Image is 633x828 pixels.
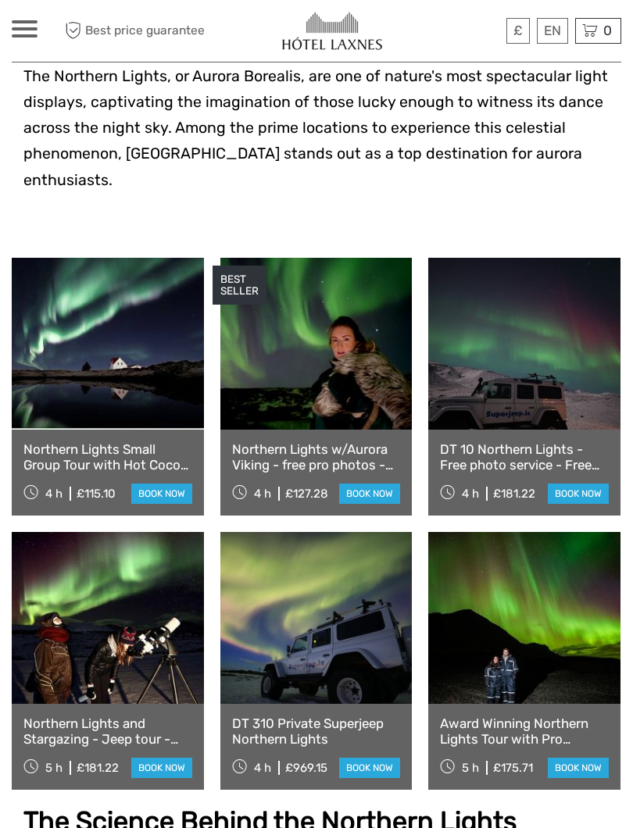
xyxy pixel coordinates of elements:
[131,758,192,778] a: book now
[254,761,271,775] span: 4 h
[232,441,401,473] a: Northern Lights w/Aurora Viking - free pro photos - Free Retry – minibus
[601,23,614,38] span: 0
[13,6,59,53] button: Open LiveChat chat widget
[493,761,533,775] div: £175.71
[232,716,401,748] a: DT 310 Private Superjeep Northern Lights
[339,484,400,504] a: book now
[23,716,192,748] a: Northern Lights and Stargazing - Jeep tour - Professional photos - Free re-run
[77,761,119,775] div: £181.22
[440,716,609,748] a: Award Winning Northern Lights Tour with Pro Photos, Warm Winter Snowsuits, Outdoor Chairs and Tra...
[23,441,192,473] a: Northern Lights Small Group Tour with Hot Cocoa & Free Photos
[462,761,479,775] span: 5 h
[254,487,271,501] span: 4 h
[537,18,568,44] div: EN
[285,761,327,775] div: £969.15
[548,758,609,778] a: book now
[45,487,63,501] span: 4 h
[440,441,609,473] a: DT 10 Northern Lights - Free photo service - Free retry
[462,487,479,501] span: 4 h
[548,484,609,504] a: book now
[77,487,116,501] div: £115.10
[339,758,400,778] a: book now
[23,67,608,189] span: The Northern Lights, or Aurora Borealis, are one of nature's most spectacular light displays, cap...
[282,12,382,50] img: 654-caa16477-354d-4e52-8030-f64145add61e_logo_small.jpg
[493,487,535,501] div: £181.22
[213,266,266,305] div: BEST SELLER
[131,484,192,504] a: book now
[45,761,63,775] span: 5 h
[513,23,523,38] span: £
[285,487,328,501] div: £127.28
[61,18,205,44] span: Best price guarantee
